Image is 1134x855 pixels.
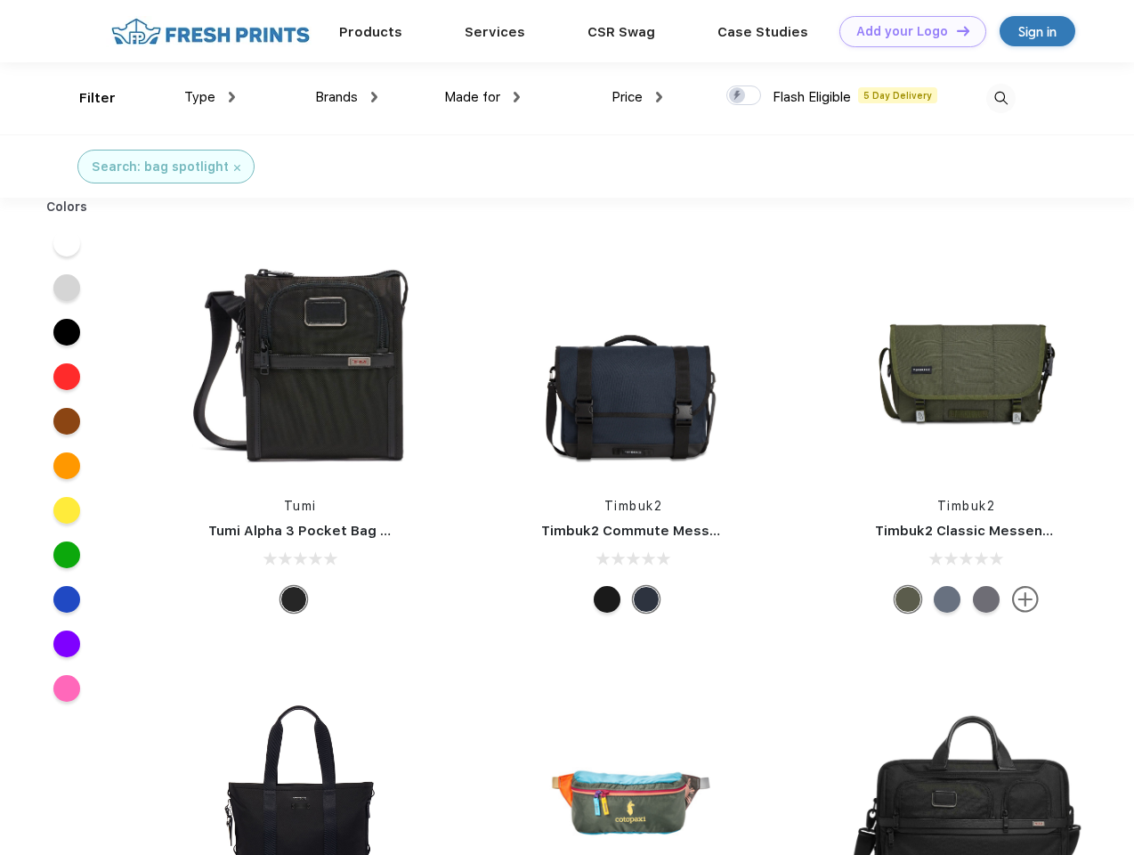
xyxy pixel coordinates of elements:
[315,89,358,105] span: Brands
[33,198,101,216] div: Colors
[514,92,520,102] img: dropdown.png
[612,89,643,105] span: Price
[208,523,417,539] a: Tumi Alpha 3 Pocket Bag Small
[1018,21,1057,42] div: Sign in
[184,89,215,105] span: Type
[604,499,663,513] a: Timbuk2
[848,242,1085,479] img: func=resize&h=266
[957,26,969,36] img: DT
[875,523,1096,539] a: Timbuk2 Classic Messenger Bag
[986,84,1016,113] img: desktop_search.svg
[656,92,662,102] img: dropdown.png
[444,89,500,105] span: Made for
[934,586,960,613] div: Eco Lightbeam
[284,499,317,513] a: Tumi
[234,165,240,171] img: filter_cancel.svg
[594,586,620,613] div: Eco Black
[280,586,307,613] div: Black
[773,89,851,105] span: Flash Eligible
[895,586,921,613] div: Eco Army
[371,92,377,102] img: dropdown.png
[973,586,1000,613] div: Eco Army Pop
[856,24,948,39] div: Add your Logo
[1000,16,1075,46] a: Sign in
[339,24,402,40] a: Products
[182,242,418,479] img: func=resize&h=266
[514,242,751,479] img: func=resize&h=266
[79,88,116,109] div: Filter
[106,16,315,47] img: fo%20logo%202.webp
[937,499,996,513] a: Timbuk2
[541,523,780,539] a: Timbuk2 Commute Messenger Bag
[858,87,937,103] span: 5 Day Delivery
[1012,586,1039,613] img: more.svg
[92,158,229,176] div: Search: bag spotlight
[229,92,235,102] img: dropdown.png
[633,586,660,613] div: Eco Nautical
